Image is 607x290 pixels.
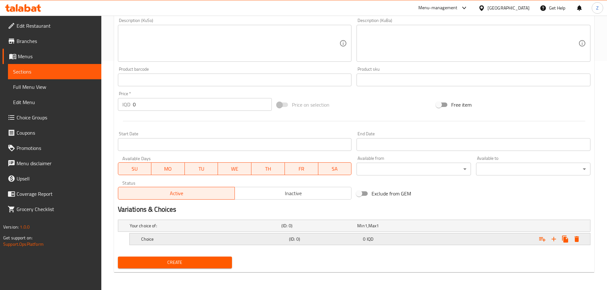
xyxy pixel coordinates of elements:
[18,53,96,60] span: Menus
[357,223,430,229] div: ,
[13,83,96,91] span: Full Menu View
[3,125,101,140] a: Coupons
[17,190,96,198] span: Coverage Report
[17,175,96,182] span: Upsell
[130,233,590,245] div: Expand
[141,236,286,242] h5: Choice
[3,156,101,171] a: Menu disclaimer
[418,4,458,12] div: Menu-management
[187,164,216,173] span: TU
[596,4,599,11] span: Z
[318,162,352,175] button: SA
[130,223,279,229] h5: Your choice of:
[118,187,235,200] button: Active
[8,79,101,95] a: Full Menu View
[367,235,373,243] span: IQD
[185,162,218,175] button: TU
[3,110,101,125] a: Choice Groups
[237,189,349,198] span: Inactive
[17,37,96,45] span: Branches
[289,236,360,242] h5: (ID: 0)
[368,222,376,230] span: Max
[17,114,96,121] span: Choice Groups
[3,140,101,156] a: Promotions
[560,233,571,245] button: Clone new choice
[321,164,349,173] span: SA
[376,222,379,230] span: 1
[20,223,30,231] span: 1.0.0
[571,233,582,245] button: Delete Choice
[3,234,33,242] span: Get support on:
[13,68,96,75] span: Sections
[3,223,19,231] span: Version:
[3,49,101,64] a: Menus
[285,162,318,175] button: FR
[365,222,367,230] span: 1
[122,101,130,108] p: IQD
[151,162,185,175] button: MO
[17,22,96,30] span: Edit Restaurant
[118,205,590,214] h2: Variations & Choices
[133,98,272,111] input: Please enter price
[357,74,590,86] input: Please enter product sku
[357,163,471,175] div: ​
[220,164,249,173] span: WE
[13,98,96,106] span: Edit Menu
[3,202,101,217] a: Grocery Checklist
[537,233,548,245] button: Add choice group
[281,223,355,229] h5: (ID: 0)
[118,220,590,231] div: Expand
[292,101,329,109] span: Price on selection
[3,240,44,248] a: Support.OpsPlatform
[357,222,365,230] span: Min
[3,186,101,202] a: Coverage Report
[3,18,101,33] a: Edit Restaurant
[548,233,560,245] button: Add new choice
[476,163,590,175] div: ​
[451,101,472,109] span: Free item
[118,162,152,175] button: SU
[123,258,227,266] span: Create
[118,74,352,86] input: Please enter product barcode
[251,162,285,175] button: TH
[17,205,96,213] span: Grocery Checklist
[235,187,351,200] button: Inactive
[121,189,232,198] span: Active
[3,33,101,49] a: Branches
[254,164,282,173] span: TH
[118,257,232,268] button: Create
[8,64,101,79] a: Sections
[3,171,101,186] a: Upsell
[488,4,530,11] div: [GEOGRAPHIC_DATA]
[17,129,96,137] span: Coupons
[17,144,96,152] span: Promotions
[363,235,365,243] span: 0
[8,95,101,110] a: Edit Menu
[287,164,316,173] span: FR
[154,164,182,173] span: MO
[372,190,411,197] span: Exclude from GEM
[121,164,149,173] span: SU
[17,159,96,167] span: Menu disclaimer
[218,162,251,175] button: WE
